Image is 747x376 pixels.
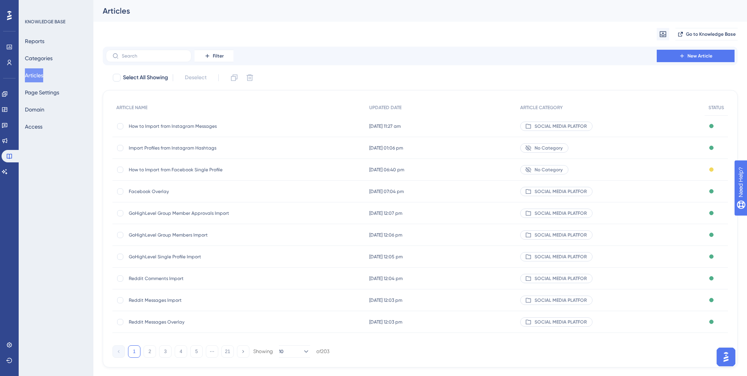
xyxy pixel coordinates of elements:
button: Page Settings [25,85,59,99]
button: ⋯ [206,345,218,358]
button: New Article [657,50,735,62]
span: [DATE] 12:03 pm [369,297,402,303]
div: Showing [253,348,273,355]
span: [DATE] 12:03 pm [369,319,402,325]
span: STATUS [708,104,724,111]
span: [DATE] 06:40 pm [369,167,404,173]
button: 4 [175,345,187,358]
span: SOCIAL MEDIA PLATFOR [535,254,587,260]
span: [DATE] 12:07 pm [369,210,402,216]
span: SOCIAL MEDIA PLATFOR [535,275,587,282]
span: Go to Knowledge Base [686,31,736,37]
button: 1 [128,345,140,358]
button: Deselect [178,71,214,85]
span: 10 [279,348,284,355]
span: Reddit Messages Import [129,297,253,303]
span: [DATE] 01:06 pm [369,145,403,151]
div: Articles [103,5,718,16]
span: [DATE] 12:05 pm [369,254,403,260]
input: Search [122,53,185,59]
button: Domain [25,103,44,117]
span: SOCIAL MEDIA PLATFOR [535,232,587,238]
span: No Category [535,167,563,173]
span: Facebook Overlay [129,188,253,195]
span: Need Help? [18,2,49,11]
span: No Category [535,145,563,151]
span: SOCIAL MEDIA PLATFOR [535,123,587,129]
span: New Article [687,53,712,59]
span: Deselect [185,73,207,82]
span: [DATE] 12:06 pm [369,232,402,238]
span: ARTICLE CATEGORY [520,104,563,111]
iframe: UserGuiding AI Assistant Launcher [714,345,738,369]
button: Categories [25,51,53,65]
div: KNOWLEDGE BASE [25,19,65,25]
button: 5 [190,345,203,358]
div: of 203 [316,348,330,355]
button: Articles [25,68,43,82]
span: Reddit Messages Overlay [129,319,253,325]
span: Reddit Comments Import [129,275,253,282]
span: ARTICLE NAME [116,104,147,111]
span: SOCIAL MEDIA PLATFOR [535,319,587,325]
button: 21 [221,345,234,358]
span: Select All Showing [123,73,168,82]
span: How to Import from Instagram Messages [129,123,253,129]
span: Import Profiles from Instagram Hashtags [129,145,253,151]
button: 2 [144,345,156,358]
span: UPDATED DATE [369,104,402,111]
span: SOCIAL MEDIA PLATFOR [535,297,587,303]
span: SOCIAL MEDIA PLATFOR [535,188,587,195]
span: GoHighLevel Group Members Import [129,232,253,238]
span: [DATE] 12:04 pm [369,275,403,282]
span: How to Import from Facebook Single Profile [129,167,253,173]
span: Filter [213,53,224,59]
button: 3 [159,345,172,358]
span: [DATE] 07:04 pm [369,188,404,195]
span: SOCIAL MEDIA PLATFOR [535,210,587,216]
button: Reports [25,34,44,48]
button: Access [25,120,42,134]
button: Filter [195,50,233,62]
button: Go to Knowledge Base [675,28,738,40]
span: GoHighLevel Group Member Approvals Import [129,210,253,216]
span: [DATE] 11:27 am [369,123,401,129]
button: 10 [279,345,310,358]
span: GoHighLevel Single Profile Import [129,254,253,260]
